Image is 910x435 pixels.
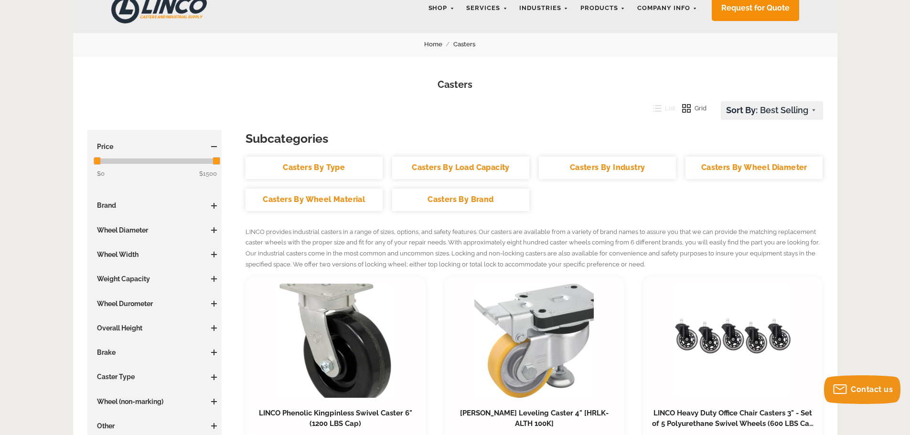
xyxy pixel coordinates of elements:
[851,385,893,394] span: Contact us
[92,201,217,210] h3: Brand
[199,169,217,179] span: $1500
[92,250,217,259] h3: Wheel Width
[92,372,217,382] h3: Caster Type
[97,170,105,177] span: $0
[246,157,383,179] a: Casters By Type
[392,189,529,211] a: Casters By Brand
[646,101,675,116] button: List
[424,39,453,50] a: Home
[246,130,823,147] h3: Subcategories
[92,397,217,406] h3: Wheel (non-marking)
[824,375,900,404] button: Contact us
[92,421,217,431] h3: Other
[259,409,412,428] a: LINCO Phenolic Kingpinless Swivel Caster 6" (1200 LBS Cap)
[92,323,217,333] h3: Overall Height
[87,78,823,92] h1: Casters
[92,225,217,235] h3: Wheel Diameter
[92,142,217,151] h3: Price
[685,157,823,179] a: Casters By Wheel Diameter
[92,274,217,284] h3: Weight Capacity
[246,227,823,270] p: LINCO provides industrial casters in a range of sizes, options, and safety features. Our casters ...
[92,348,217,357] h3: Brake
[246,189,383,211] a: Casters By Wheel Material
[392,157,529,179] a: Casters By Load Capacity
[675,101,707,116] button: Grid
[539,157,676,179] a: Casters By Industry
[460,409,609,428] a: [PERSON_NAME] Leveling Caster 4" [HRLK-ALTH 100K]
[92,299,217,308] h3: Wheel Durometer
[453,39,486,50] a: Casters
